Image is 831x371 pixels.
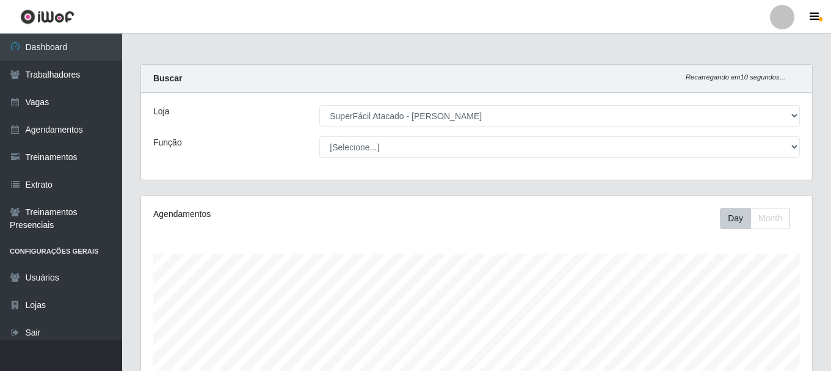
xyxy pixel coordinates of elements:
[20,9,74,24] img: CoreUI Logo
[686,73,785,81] i: Recarregando em 10 segundos...
[153,105,169,118] label: Loja
[750,208,790,229] button: Month
[720,208,790,229] div: First group
[720,208,800,229] div: Toolbar with button groups
[153,73,182,83] strong: Buscar
[720,208,751,229] button: Day
[153,208,412,221] div: Agendamentos
[153,136,182,149] label: Função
